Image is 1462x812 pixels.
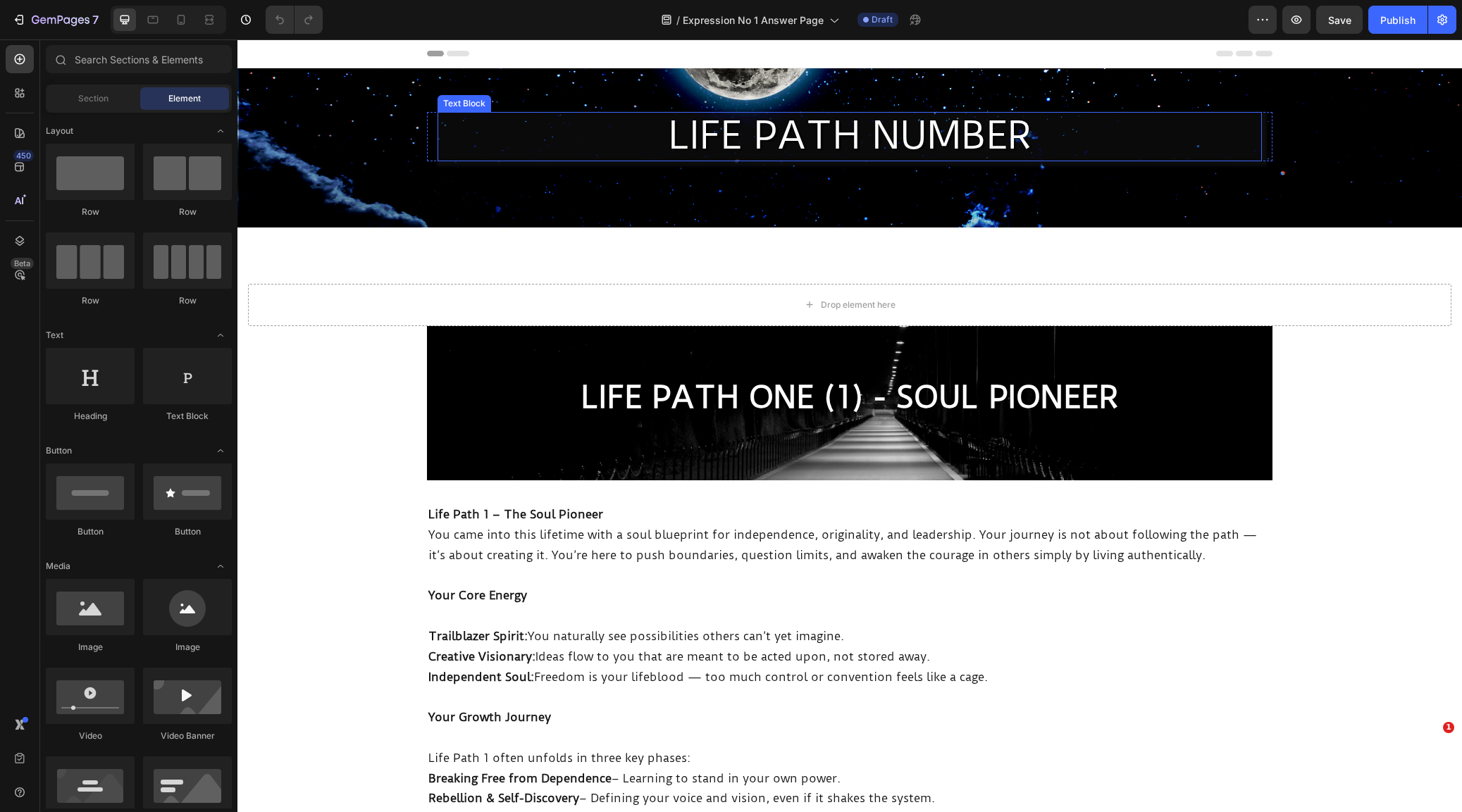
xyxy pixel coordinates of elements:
strong: Authentic Leadership [191,772,314,786]
strong: Your Core Energy [191,549,290,563]
p: You came into this lifetime with a soul blueprint for independence, originality, and leadership. ... [191,465,1034,525]
p: – Defining your voice and vision, even if it shakes the system. [191,749,1034,769]
p: You naturally see possibilities others can’t yet imagine. [191,587,1034,607]
div: Button [46,525,135,538]
button: Save [1316,6,1363,34]
div: Video [46,730,135,742]
span: Media [46,560,70,573]
strong: Breaking Free from Dependence [191,732,374,746]
div: Undo/Redo [266,6,323,34]
strong: Rebellion & Self-Discovery [191,751,342,766]
span: Toggle open [209,439,232,462]
span: Toggle open [209,120,232,142]
div: Row [143,294,232,307]
div: 450 [13,150,34,161]
iframe: Design area [237,39,1462,812]
p: – Inspiring others by living boldly and true to your soul. [191,769,1034,789]
div: Image [143,641,232,654]
div: Beta [11,258,34,269]
p: – Learning to stand in your own power. [191,729,1034,749]
span: Save [1328,14,1351,26]
p: Ideas flow to you that are meant to be acted upon, not stored away. [191,607,1034,627]
span: / [676,13,680,27]
p: Life Path 1 often unfolds in three key phases: [191,708,1034,729]
div: Row [46,294,135,307]
input: Search Sections & Elements [46,45,232,73]
span: Toggle open [209,324,232,346]
span: Draft [872,13,893,26]
button: 7 [6,6,105,34]
p: LIFE PATH ONE (1) - SOUL PIONEER [202,332,1023,385]
div: Button [143,525,232,538]
span: 1 [1443,722,1454,733]
span: Layout [46,125,73,137]
div: Publish [1380,13,1415,27]
strong: Your Growth Journey [191,670,314,685]
span: Element [168,92,201,105]
strong: Life Path 1 – The Soul Pioneer [191,468,366,482]
div: Drop element here [583,260,658,271]
p: 7 [92,11,99,28]
span: Expression No 1 Answer Page [683,13,824,27]
span: Text [46,329,63,342]
button: Publish [1368,6,1427,34]
div: Video Banner [143,730,232,742]
strong: Independent Soul: [191,630,297,644]
strong: Creative Visionary: [191,610,298,624]
div: Image [46,641,135,654]
span: Toggle open [209,555,232,577]
strong: Trailblazer Spirit: [191,589,290,604]
iframe: Intercom live chat [1414,743,1448,777]
div: Row [46,206,135,218]
span: Button [46,444,72,457]
span: Section [78,92,109,105]
div: Heading [46,410,135,423]
div: Row [143,206,232,218]
p: Freedom is your lifeblood — too much control or convention feels like a cage. [191,627,1034,648]
div: Text Block [143,410,232,423]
